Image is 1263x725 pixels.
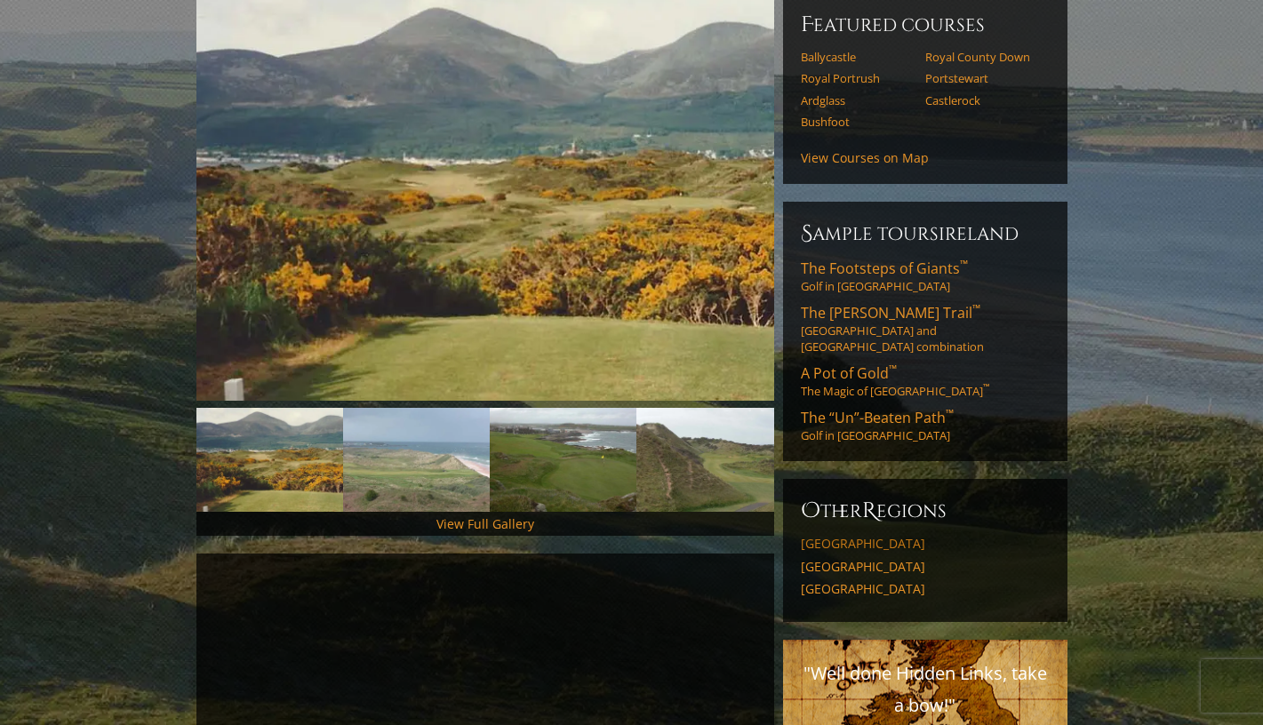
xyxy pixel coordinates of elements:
[801,259,968,278] span: The Footsteps of Giants
[801,259,1050,294] a: The Footsteps of Giants™Golf in [GEOGRAPHIC_DATA]
[801,71,914,85] a: Royal Portrush
[801,219,1050,248] h6: Sample ToursIreland
[801,559,1050,575] a: [GEOGRAPHIC_DATA]
[801,408,954,427] span: The “Un”-Beaten Path
[925,71,1038,85] a: Portstewart
[801,50,914,64] a: Ballycastle
[946,406,954,421] sup: ™
[983,382,989,394] sup: ™
[436,515,534,532] a: View Full Gallery
[960,257,968,272] sup: ™
[801,657,1050,721] p: "Well done Hidden Links, take a bow!"
[801,11,1050,39] h6: Featured Courses
[972,301,980,316] sup: ™
[801,408,1050,443] a: The “Un”-Beaten Path™Golf in [GEOGRAPHIC_DATA]
[801,536,1050,552] a: [GEOGRAPHIC_DATA]
[801,581,1050,597] a: [GEOGRAPHIC_DATA]
[801,363,897,383] span: A Pot of Gold
[925,50,1038,64] a: Royal County Down
[862,497,876,525] span: R
[801,303,980,323] span: The [PERSON_NAME] Trail
[925,93,1038,108] a: Castlerock
[889,362,897,377] sup: ™
[801,497,1050,525] h6: ther egions
[801,303,1050,355] a: The [PERSON_NAME] Trail™[GEOGRAPHIC_DATA] and [GEOGRAPHIC_DATA] combination
[801,115,914,129] a: Bushfoot
[801,149,929,166] a: View Courses on Map
[801,93,914,108] a: Ardglass
[801,497,820,525] span: O
[801,363,1050,399] a: A Pot of Gold™The Magic of [GEOGRAPHIC_DATA]™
